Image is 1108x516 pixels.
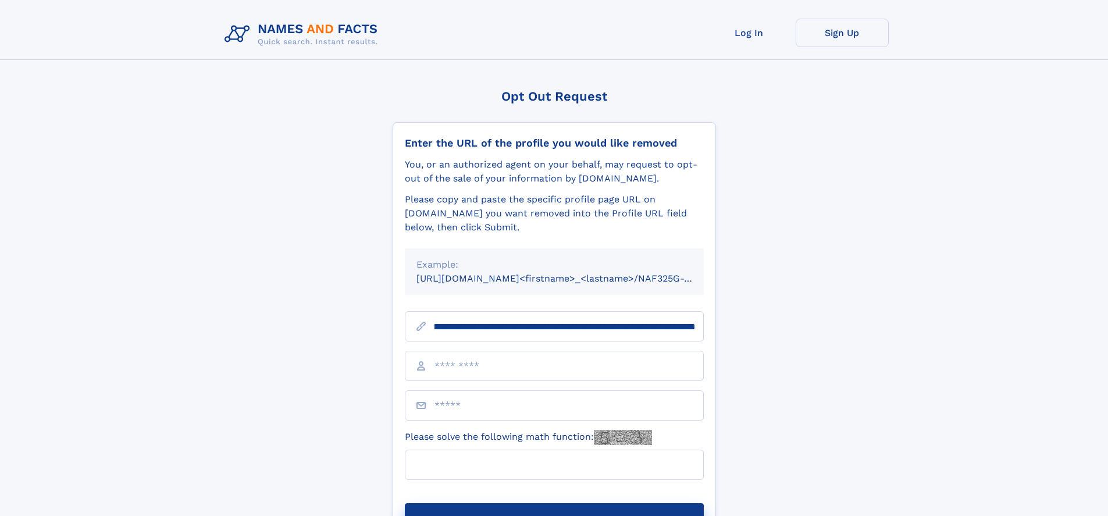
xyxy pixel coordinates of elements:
[405,430,652,445] label: Please solve the following math function:
[405,137,704,150] div: Enter the URL of the profile you would like removed
[405,158,704,186] div: You, or an authorized agent on your behalf, may request to opt-out of the sale of your informatio...
[703,19,796,47] a: Log In
[405,193,704,234] div: Please copy and paste the specific profile page URL on [DOMAIN_NAME] you want removed into the Pr...
[416,258,692,272] div: Example:
[796,19,889,47] a: Sign Up
[220,19,387,50] img: Logo Names and Facts
[393,89,716,104] div: Opt Out Request
[416,273,726,284] small: [URL][DOMAIN_NAME]<firstname>_<lastname>/NAF325G-xxxxxxxx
